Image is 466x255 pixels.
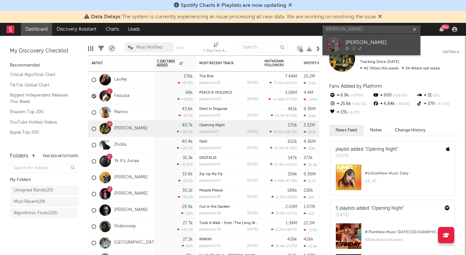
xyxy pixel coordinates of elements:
[275,179,284,183] span: 5.02k
[124,23,144,36] a: Leads
[285,245,296,248] span: -2.17 %
[247,146,258,150] div: [DATE]
[114,93,129,99] a: Faouzia
[247,179,258,183] div: [DATE]
[388,125,432,136] button: Change History
[349,94,363,97] span: +379 %
[10,208,78,218] a: Algorithmic Finds(226)
[199,91,232,95] a: PEACE & VIOLENCE
[199,238,212,241] a: RINKIKI
[10,176,78,184] div: My Folders
[203,39,229,58] div: 7-Day Fans Added (7-Day Fans Added)
[114,240,158,246] a: [GEOGRAPHIC_DATA]
[114,175,148,180] a: [PERSON_NAME]
[276,212,284,216] span: 15.9k
[182,107,193,111] div: 43.6k
[199,124,225,127] a: Opening Night
[10,92,72,105] a: Biggest Independent Releases This Week
[284,228,296,232] span: +967 %
[284,130,296,134] span: +26.5 %
[199,75,214,78] a: The Risk
[288,107,297,111] div: 461k
[270,179,297,183] div: ( )
[275,114,284,118] span: 23.7k
[199,172,223,176] a: Zip Up My Fly
[199,244,221,248] div: popularity: 42
[14,209,58,217] div: Algorithmic Finds ( 226 )
[199,107,227,111] a: Devil in Disguise
[199,61,248,65] div: Most Recent Track
[10,186,78,195] a: Unsigned Bands(20)
[304,212,314,216] div: 420
[274,82,283,85] span: 72.4k
[178,113,193,118] div: -33.1 %
[304,244,317,248] div: 42.8k
[416,91,459,100] div: 31
[304,156,313,160] div: 373k
[274,147,283,150] span: 13.7k
[416,100,459,108] div: 379
[88,39,93,58] div: Edit Columns
[304,130,316,134] div: 243k
[275,245,284,248] span: 18.4k
[199,238,258,241] div: RINKIKI
[14,198,45,206] div: Most Recent ( 24 )
[199,97,221,101] div: popularity: 60
[331,223,455,254] a: #75onNew Music [DATE] [GEOGRAPHIC_DATA]885kplaylist followers
[331,164,455,195] a: #142onNew Music DailyDE, AT
[183,237,193,242] div: 27.2k
[181,211,193,216] div: -52 %
[288,172,297,176] div: 354k
[10,197,78,207] a: Most Recent(24)
[360,67,398,70] span: 40.7k fans this week
[365,236,450,244] div: 885k playlist followers
[347,111,360,114] span: -6.9 %
[114,77,127,82] a: Laufey
[441,24,449,29] div: 99 +
[336,146,398,153] div: playlist added
[372,100,416,108] div: 6.84k
[271,211,297,216] div: ( )
[345,38,417,46] div: [PERSON_NAME]
[271,195,297,199] div: ( )
[176,46,184,50] button: Save
[323,34,420,55] a: [PERSON_NAME]
[199,130,219,134] div: popularity: 0
[274,130,283,134] span: 25.6k
[360,67,440,70] span: 34.4k fans last week
[177,97,193,101] div: +939 %
[178,179,193,183] div: -12.6 %
[199,156,258,160] div: DIGITAL15
[114,207,148,213] a: [PERSON_NAME]
[203,47,229,55] div: 7-Day Fans Added (7-Day Fans Added)
[178,195,193,199] div: -70.5 %
[199,163,220,166] div: popularity: 61
[304,172,316,176] div: 9.39M
[432,94,440,97] span: 0 %
[285,179,296,183] span: -47.3 %
[304,91,313,95] div: 4.4M
[329,84,382,89] span: Fans Added by Platform
[275,228,283,232] span: 11.7k
[199,172,258,176] div: Zip Up My Fly
[271,244,297,248] div: ( )
[329,108,372,117] div: 135
[273,98,284,101] span: -4.56k
[247,212,258,215] div: [DATE]
[199,189,223,192] a: People Please
[247,114,258,117] div: [DATE]
[109,39,115,58] div: A&R Pipeline
[177,146,193,150] div: +26.5 %
[276,196,284,199] span: 11.7k
[10,139,72,146] a: Spotify Track Velocity Chart
[365,147,398,152] a: "Opening Night"
[365,228,450,236] div: # 75 on New Music [DATE] [GEOGRAPHIC_DATA]
[285,74,297,79] div: 7.44M
[336,205,404,212] div: 5 playlists added
[365,170,450,177] div: # 142 on New Music Daily
[323,25,420,34] input: Search for artists
[288,156,297,160] div: 147k
[199,179,221,183] div: popularity: 67
[199,156,217,160] a: DIGITAL15
[247,81,258,85] div: [DATE]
